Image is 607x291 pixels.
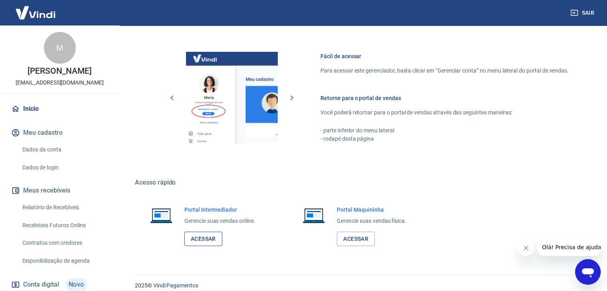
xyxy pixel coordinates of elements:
[337,217,406,225] p: Gerencie suas vendas física.
[337,232,375,246] a: Acessar
[184,232,222,246] a: Acessar
[44,32,76,64] div: M
[144,206,178,225] img: Imagem de um notebook aberto
[153,282,198,289] a: Vindi Pagamentos
[135,179,588,187] h5: Acesso rápido
[19,235,110,251] a: Contratos com credores
[19,217,110,234] a: Recebíveis Futuros Online
[10,100,110,118] a: Início
[5,6,67,12] span: Olá! Precisa de ajuda?
[10,0,61,25] img: Vindi
[19,142,110,158] a: Dados da conta
[135,281,588,290] p: 2025 ©
[337,206,406,214] h6: Portal Maquininha
[10,124,110,142] button: Meu cadastro
[10,182,110,199] button: Meus recebíveis
[575,259,601,285] iframe: Botão para abrir a janela de mensagens
[19,253,110,269] a: Disponibilização de agenda
[184,217,255,225] p: Gerencie suas vendas online.
[16,79,104,87] p: [EMAIL_ADDRESS][DOMAIN_NAME]
[518,240,534,256] iframe: Fechar mensagem
[297,206,330,225] img: Imagem de um notebook aberto
[320,52,569,60] h6: Fácil de acessar
[23,279,59,290] span: Conta digital
[28,67,91,75] p: [PERSON_NAME]
[320,135,569,143] p: - rodapé desta página
[19,199,110,216] a: Relatório de Recebíveis
[19,159,110,176] a: Dados de login
[320,94,569,102] h6: Retorne para o portal de vendas
[537,238,601,256] iframe: Mensagem da empresa
[184,206,255,214] h6: Portal Intermediador
[569,6,597,20] button: Sair
[320,108,569,117] p: Você poderá retornar para o portal de vendas através das seguintes maneiras:
[320,67,569,75] p: Para acessar este gerenciador, basta clicar em “Gerenciar conta” no menu lateral do portal de ven...
[65,278,87,291] span: Novo
[320,126,569,135] p: - parte inferior do menu lateral
[186,52,278,144] img: Imagem da dashboard mostrando o botão de gerenciar conta na sidebar no lado esquerdo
